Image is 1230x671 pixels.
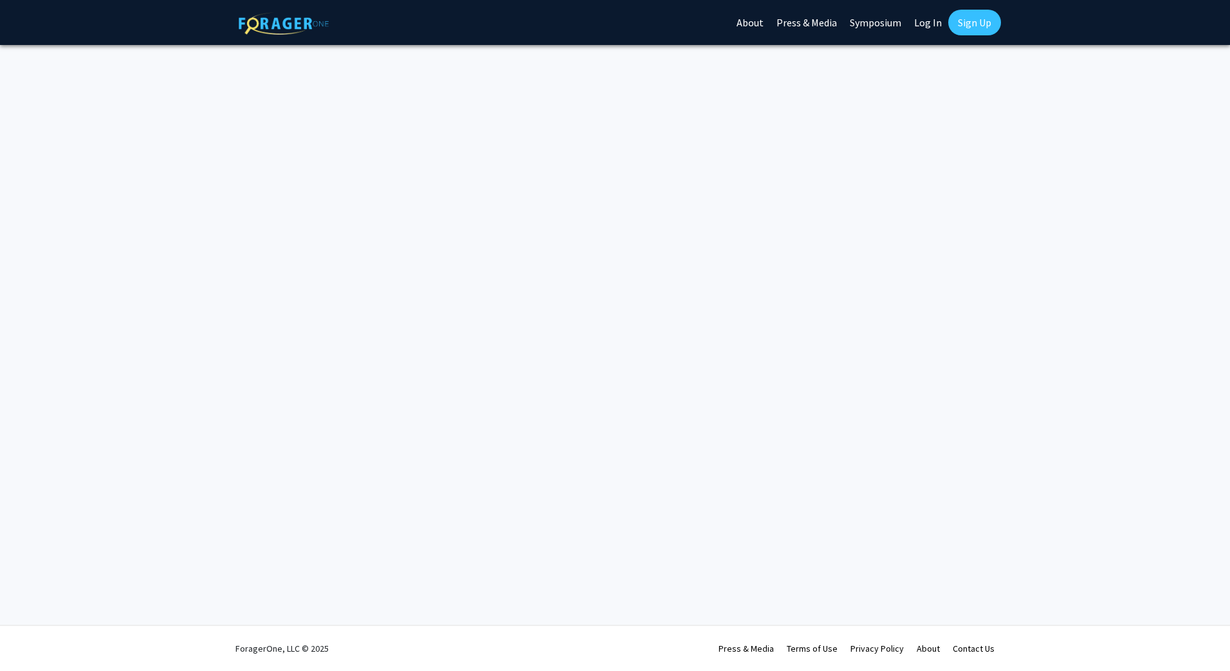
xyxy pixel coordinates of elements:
[948,10,1001,35] a: Sign Up
[917,643,940,654] a: About
[719,643,774,654] a: Press & Media
[953,643,995,654] a: Contact Us
[850,643,904,654] a: Privacy Policy
[239,12,329,35] img: ForagerOne Logo
[235,626,329,671] div: ForagerOne, LLC © 2025
[787,643,838,654] a: Terms of Use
